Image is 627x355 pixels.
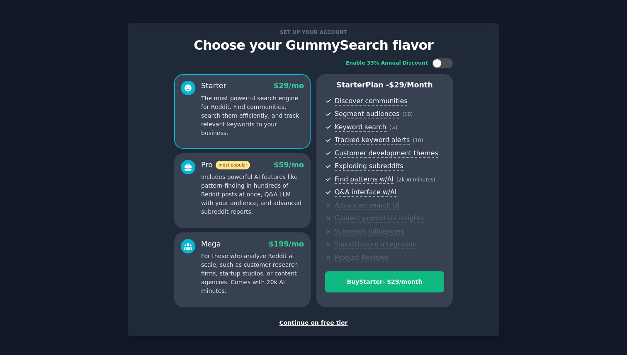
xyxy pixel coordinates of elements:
div: Enable 33% Annual Discount [346,60,428,67]
span: most popular [216,161,250,169]
span: Tracked keyword alerts [335,136,410,145]
div: Starter [201,81,226,91]
span: $ 29 /mo [274,82,304,90]
button: BuyStarter- $29/month [325,271,444,292]
span: ( 10 ) [402,111,413,117]
span: Advanced search UI [335,201,399,210]
p: Choose your GummySearch flavor [136,38,491,53]
div: Mega [201,239,221,249]
span: ( ∞ ) [389,125,398,130]
div: Pro [201,160,250,170]
span: Q&A interface w/AI [335,188,396,197]
span: ( 10 ) [413,138,423,143]
span: Discover communities [335,97,407,106]
span: ( 2k AI minutes ) [396,177,435,183]
span: $ 29 /month [389,81,433,89]
div: Buy Starter - $ 29 /month [326,278,444,286]
span: $ 199 /mo [269,240,304,248]
span: $ 59 /mo [274,161,304,169]
span: Find patterns w/AI [335,175,394,184]
span: Slack/Discord integration [335,240,417,249]
span: Content promotion insights [335,214,424,223]
span: Customer development themes [335,149,438,158]
div: Continue on free tier [136,319,491,327]
p: Includes powerful AI features like pattern-finding in hundreds of Reddit posts at once, Q&A LLM w... [201,173,304,216]
span: Keyword search [335,123,386,132]
span: Set up your account [279,28,349,36]
p: Starter Plan - [325,80,444,90]
span: Subreddit influencers [335,227,404,236]
span: Exploding subreddits [335,162,403,171]
span: Product Reviews [335,254,388,262]
span: Segment audiences [335,110,399,118]
p: The most powerful search engine for Reddit. Find communities, search them efficiently, and track ... [201,94,304,138]
p: For those who analyze Reddit at scale, such as customer research firms, startup studios, or conte... [201,252,304,295]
